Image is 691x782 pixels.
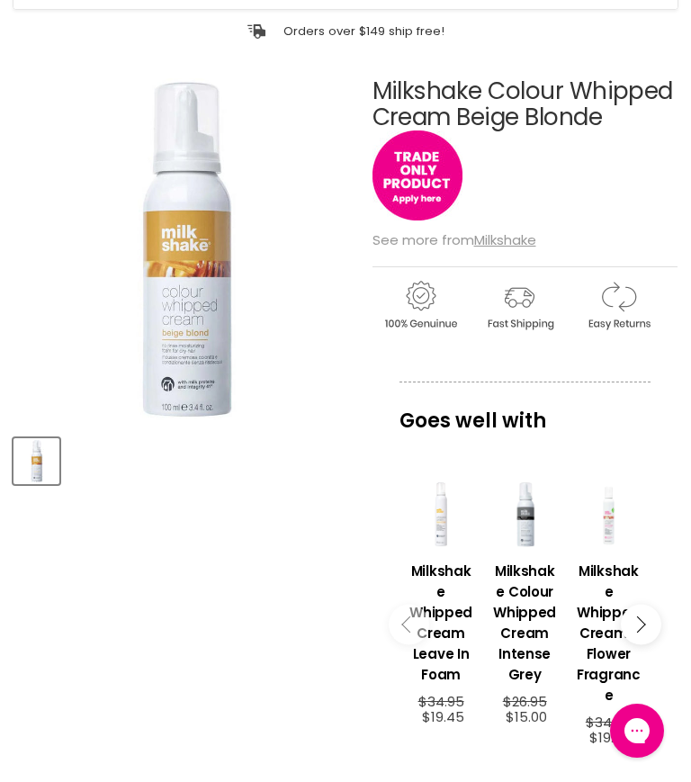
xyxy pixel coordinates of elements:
[283,23,444,39] p: Orders over $149 ship free!
[589,728,632,747] span: $19.45
[492,547,558,694] a: View product:Milkshake Colour Whipped Cream Intense Grey
[503,692,547,711] span: $26.95
[418,692,464,711] span: $34.95
[506,707,547,726] span: $15.00
[372,78,678,130] h1: Milkshake Colour Whipped Cream Beige Blonde
[471,278,567,333] img: shipping.gif
[408,561,474,685] h3: Milkshake Whipped Cream Leave In Foam
[570,278,666,333] img: returns.gif
[13,78,355,420] div: Milkshake Colour Whipped Cream Beige Blonde image. Click or Scroll to Zoom.
[372,230,536,249] span: See more from
[15,440,58,482] img: Milkshake Colour Whipped Cream Beige Blonde
[408,547,474,694] a: View product:Milkshake Whipped Cream Leave In Foam
[11,433,358,484] div: Product thumbnails
[399,382,651,441] p: Goes well with
[576,547,642,715] a: View product:Milkshake Whipped Cream - Flower Fragrance
[422,707,464,726] span: $19.45
[372,130,462,220] img: tradeonly_small.jpg
[601,697,673,764] iframe: Gorgias live chat messenger
[372,278,468,333] img: genuine.gif
[474,230,536,249] a: Milkshake
[492,561,558,685] h3: Milkshake Colour Whipped Cream Intense Grey
[13,438,59,484] button: Milkshake Colour Whipped Cream Beige Blonde
[576,561,642,706] h3: Milkshake Whipped Cream - Flower Fragrance
[586,713,632,732] span: $34.95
